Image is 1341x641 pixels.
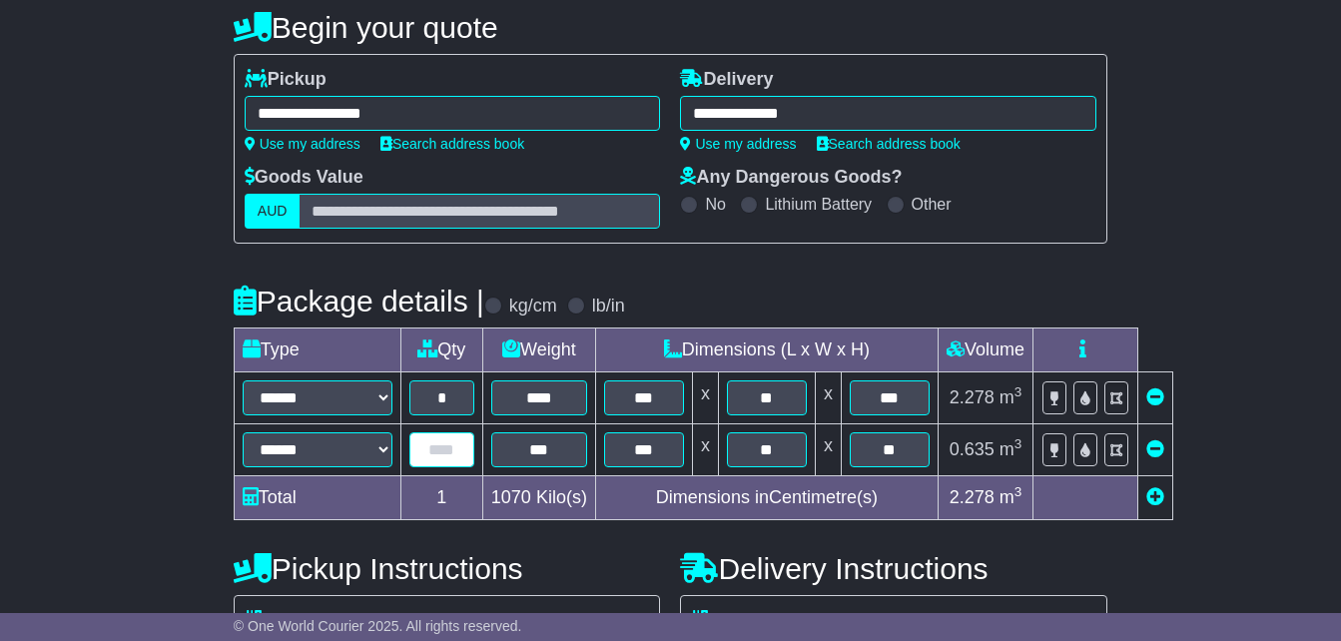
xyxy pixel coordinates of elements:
a: Use my address [680,136,796,152]
label: kg/cm [509,296,557,318]
label: Address Type [245,610,385,632]
sup: 3 [1014,484,1022,499]
label: Any Dangerous Goods? [680,167,902,189]
td: 1 [400,476,482,520]
a: Search address book [380,136,524,152]
td: x [815,424,841,476]
label: No [705,195,725,214]
sup: 3 [1014,436,1022,451]
td: Weight [482,328,595,372]
label: AUD [245,194,301,229]
label: Other [912,195,952,214]
a: Use my address [245,136,360,152]
label: Goods Value [245,167,363,189]
label: Lithium Battery [765,195,872,214]
td: x [692,372,718,424]
a: Search address book [817,136,961,152]
td: x [815,372,841,424]
label: Address Type [691,610,832,632]
span: 2.278 [950,487,995,507]
sup: 3 [1014,384,1022,399]
h4: Begin your quote [234,11,1107,44]
span: 2.278 [950,387,995,407]
span: 0.635 [950,439,995,459]
span: © One World Courier 2025. All rights reserved. [234,618,522,634]
h4: Package details | [234,285,484,318]
td: Type [234,328,400,372]
td: Kilo(s) [482,476,595,520]
label: Delivery [680,69,773,91]
a: Remove this item [1146,439,1164,459]
td: Dimensions (L x W x H) [595,328,938,372]
td: Dimensions in Centimetre(s) [595,476,938,520]
td: x [692,424,718,476]
td: Total [234,476,400,520]
span: m [1000,387,1022,407]
label: lb/in [592,296,625,318]
span: m [1000,439,1022,459]
span: m [1000,487,1022,507]
a: Add new item [1146,487,1164,507]
a: Remove this item [1146,387,1164,407]
label: Pickup [245,69,327,91]
td: Volume [938,328,1032,372]
span: 1070 [491,487,531,507]
h4: Pickup Instructions [234,552,661,585]
td: Qty [400,328,482,372]
h4: Delivery Instructions [680,552,1107,585]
